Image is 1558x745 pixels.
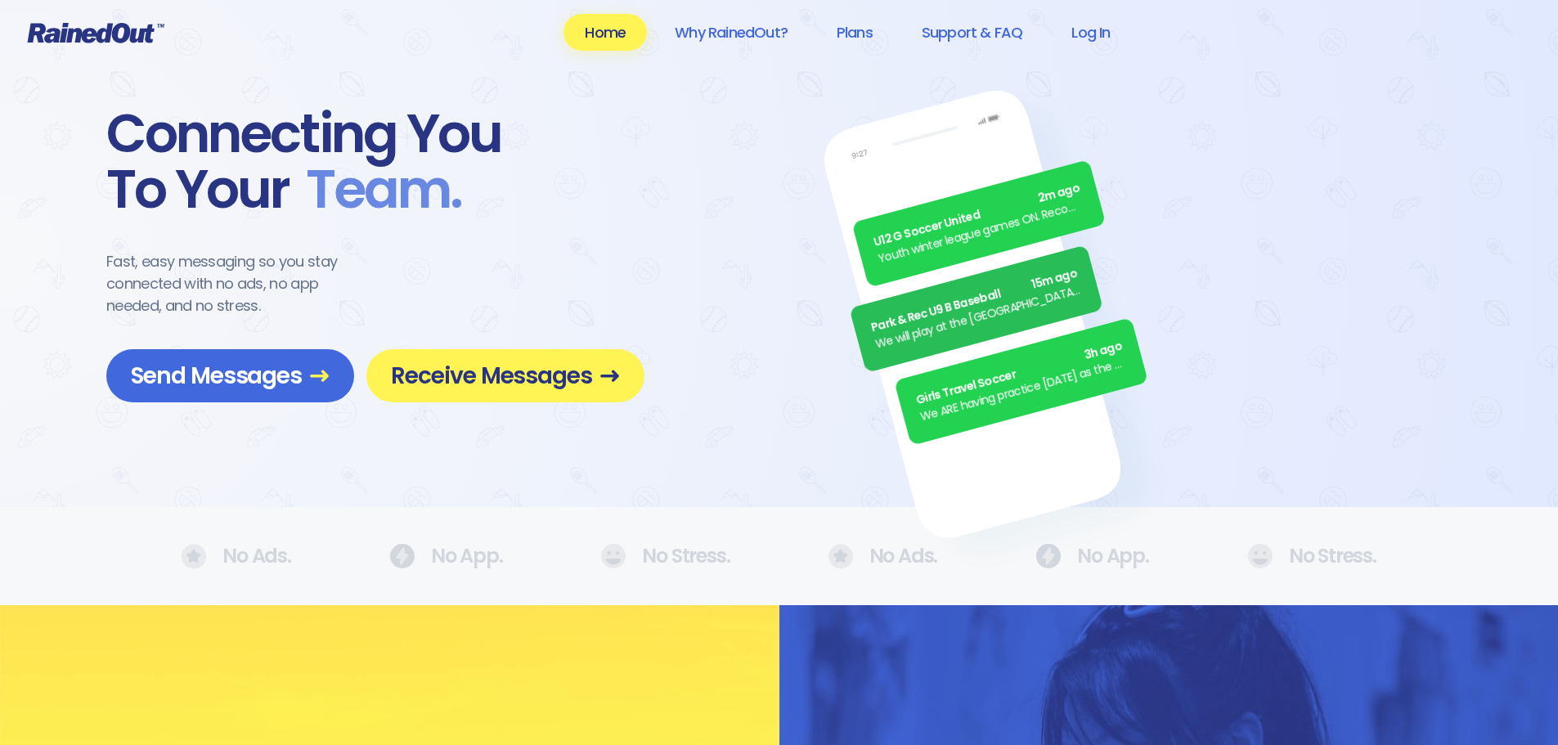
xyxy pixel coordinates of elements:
[106,250,368,316] div: Fast, easy messaging so you stay connected with no ads, no app needed, and no stress.
[106,349,354,402] a: Send Messages
[1050,14,1131,51] a: Log In
[1036,180,1082,208] span: 2m ago
[877,196,1087,268] div: Youth winter league games ON. Recommend running shoes/sneakers for players as option for footwear.
[653,14,809,51] a: Why RainedOut?
[131,361,330,390] span: Send Messages
[290,162,461,218] span: Team .
[914,338,1125,410] div: Girls Travel Soccer
[106,106,644,218] div: Connecting You To Your
[563,14,647,51] a: Home
[366,349,644,402] a: Receive Messages
[869,265,1080,337] div: Park & Rec U9 B Baseball
[1247,544,1273,568] img: No Ads.
[389,544,415,568] img: No Ads.
[918,354,1129,426] div: We ARE having practice [DATE] as the sun is finally out.
[389,544,503,568] div: No App.
[873,281,1084,353] div: We will play at the [GEOGRAPHIC_DATA]. Wear white, be at the field by 5pm.
[1247,544,1376,568] div: No Stress.
[828,544,938,569] div: No Ads.
[1082,338,1124,365] span: 3h ago
[600,544,626,568] img: No Ads.
[1035,544,1149,568] div: No App.
[872,180,1082,252] div: U12 G Soccer United
[1030,265,1079,294] span: 15m ago
[815,14,894,51] a: Plans
[182,544,291,569] div: No Ads.
[182,544,206,569] img: No Ads.
[391,361,620,390] span: Receive Messages
[600,544,730,568] div: No Stress.
[1035,544,1061,568] img: No Ads.
[900,14,1044,51] a: Support & FAQ
[828,544,853,569] img: No Ads.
